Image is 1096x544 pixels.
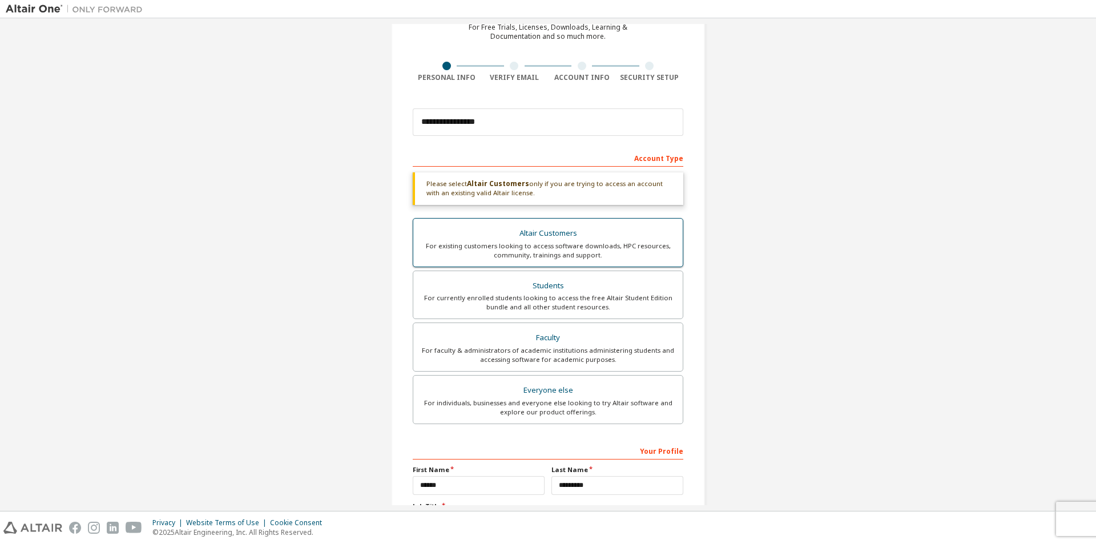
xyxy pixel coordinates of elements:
[107,522,119,534] img: linkedin.svg
[616,73,684,82] div: Security Setup
[413,148,683,167] div: Account Type
[413,172,683,205] div: Please select only if you are trying to access an account with an existing valid Altair license.
[69,522,81,534] img: facebook.svg
[420,398,676,417] div: For individuals, businesses and everyone else looking to try Altair software and explore our prod...
[420,382,676,398] div: Everyone else
[469,23,627,41] div: For Free Trials, Licenses, Downloads, Learning & Documentation and so much more.
[420,225,676,241] div: Altair Customers
[270,518,329,527] div: Cookie Consent
[152,518,186,527] div: Privacy
[413,441,683,460] div: Your Profile
[6,3,148,15] img: Altair One
[126,522,142,534] img: youtube.svg
[413,502,683,511] label: Job Title
[420,346,676,364] div: For faculty & administrators of academic institutions administering students and accessing softwa...
[413,465,545,474] label: First Name
[481,73,549,82] div: Verify Email
[186,518,270,527] div: Website Terms of Use
[420,293,676,312] div: For currently enrolled students looking to access the free Altair Student Edition bundle and all ...
[152,527,329,537] p: © 2025 Altair Engineering, Inc. All Rights Reserved.
[551,465,683,474] label: Last Name
[88,522,100,534] img: instagram.svg
[413,73,481,82] div: Personal Info
[420,241,676,260] div: For existing customers looking to access software downloads, HPC resources, community, trainings ...
[420,278,676,294] div: Students
[420,330,676,346] div: Faculty
[467,179,529,188] b: Altair Customers
[3,522,62,534] img: altair_logo.svg
[548,73,616,82] div: Account Info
